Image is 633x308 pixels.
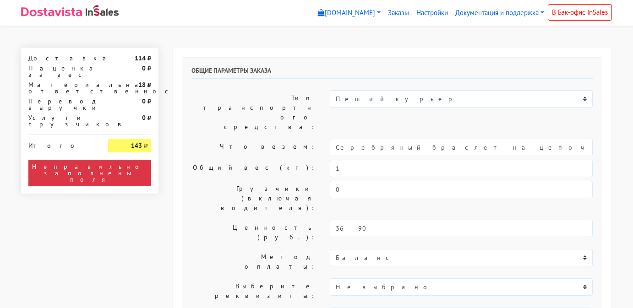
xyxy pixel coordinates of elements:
a: Документация и поддержка [452,4,548,22]
label: Выберите реквизиты: [185,278,323,304]
strong: 143 [131,141,142,150]
strong: 114 [135,54,146,62]
img: InSales [86,5,119,16]
a: Настройки [413,4,452,22]
label: Общий вес (кг): [185,160,323,177]
label: Ценность (руб.): [185,220,323,245]
a: В Бэк-офис InSales [548,4,612,21]
div: Наценка за вес [22,65,101,78]
strong: 18 [138,81,146,89]
label: Что везем: [185,139,323,156]
strong: 0 [142,64,146,72]
div: Перевод выручки [22,98,101,111]
strong: 0 [142,113,146,122]
div: Итого [28,139,94,149]
div: Услуги грузчиков [22,114,101,127]
div: Материальная ответственность [22,81,101,94]
label: Тип транспортного средства: [185,90,323,135]
a: [DOMAIN_NAME] [314,4,384,22]
div: Неправильно заполнены поля [28,160,151,186]
div: Доставка [22,55,101,61]
strong: 0 [142,97,146,105]
h6: Общие параметры заказа [191,67,593,79]
label: Метод оплаты: [185,249,323,275]
a: Заказы [384,4,413,22]
label: Грузчики (включая водителя): [185,181,323,216]
img: Dostavista - срочная курьерская служба доставки [21,7,82,16]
